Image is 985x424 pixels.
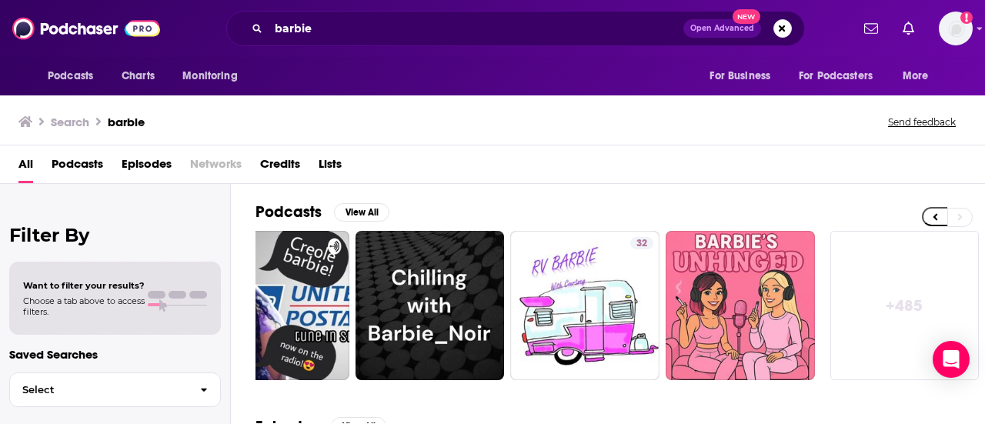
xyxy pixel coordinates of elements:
[319,152,342,183] a: Lists
[182,65,237,87] span: Monitoring
[939,12,973,45] img: User Profile
[10,385,188,395] span: Select
[37,62,113,91] button: open menu
[710,65,770,87] span: For Business
[112,62,164,91] a: Charts
[12,14,160,43] img: Podchaser - Follow, Share and Rate Podcasts
[510,231,659,380] a: 32
[334,203,389,222] button: View All
[897,15,920,42] a: Show notifications dropdown
[269,16,683,41] input: Search podcasts, credits, & more...
[683,19,761,38] button: Open AdvancedNew
[858,15,884,42] a: Show notifications dropdown
[830,231,980,380] a: +485
[48,65,93,87] span: Podcasts
[255,202,322,222] h2: Podcasts
[892,62,948,91] button: open menu
[226,11,805,46] div: Search podcasts, credits, & more...
[636,236,647,252] span: 32
[630,237,653,249] a: 32
[939,12,973,45] button: Show profile menu
[190,152,242,183] span: Networks
[260,152,300,183] a: Credits
[51,115,89,129] h3: Search
[933,341,970,378] div: Open Intercom Messenger
[799,65,873,87] span: For Podcasters
[23,295,145,317] span: Choose a tab above to access filters.
[108,115,145,129] h3: barbie
[255,202,389,222] a: PodcastsView All
[939,12,973,45] span: Logged in as AtriaBooks
[883,115,960,129] button: Send feedback
[699,62,790,91] button: open menu
[18,152,33,183] a: All
[690,25,754,32] span: Open Advanced
[903,65,929,87] span: More
[122,152,172,183] a: Episodes
[172,62,257,91] button: open menu
[9,372,221,407] button: Select
[52,152,103,183] a: Podcasts
[122,65,155,87] span: Charts
[733,9,760,24] span: New
[960,12,973,24] svg: Add a profile image
[9,224,221,246] h2: Filter By
[23,280,145,291] span: Want to filter your results?
[9,347,221,362] p: Saved Searches
[789,62,895,91] button: open menu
